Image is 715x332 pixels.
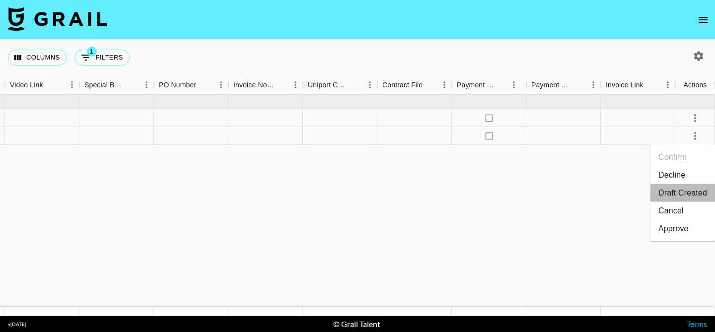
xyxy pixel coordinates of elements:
[303,75,377,95] div: Uniport Contact Email
[452,75,526,95] div: Payment Sent
[650,184,715,202] li: Draft Created
[437,77,452,92] button: Menu
[658,223,689,235] div: Approve
[650,202,715,220] li: Cancel
[87,47,97,57] span: 1
[606,75,643,95] div: Invoice Link
[362,77,377,92] button: Menu
[687,319,707,329] a: Terms
[457,75,496,95] div: Payment Sent
[675,75,715,95] div: Actions
[8,321,26,328] div: v [DATE]
[650,166,715,184] li: Decline
[79,75,154,95] div: Special Booking Type
[139,77,154,92] button: Menu
[8,50,67,66] button: Select columns
[233,75,274,95] div: Invoice Notes
[496,78,509,92] button: Sort
[382,75,423,95] div: Contract File
[660,77,675,92] button: Menu
[601,75,675,95] div: Invoice Link
[65,77,79,92] button: Menu
[214,77,228,92] button: Menu
[228,75,303,95] div: Invoice Notes
[586,77,601,92] button: Menu
[74,50,130,66] button: Show filters
[308,75,349,95] div: Uniport Contact Email
[84,75,125,95] div: Special Booking Type
[159,75,196,95] div: PO Number
[687,128,704,144] button: select merge strategy
[196,78,210,92] button: Sort
[506,77,521,92] button: Menu
[5,75,79,95] div: Video Link
[531,75,572,95] div: Payment Sent Date
[154,75,228,95] div: PO Number
[377,75,452,95] div: Contract File
[8,7,107,31] img: Grail Talent
[693,10,713,30] button: open drawer
[333,319,380,329] div: © Grail Talent
[288,77,303,92] button: Menu
[10,75,43,95] div: Video Link
[643,78,657,92] button: Sort
[572,78,586,92] button: Sort
[684,75,707,95] div: Actions
[125,78,139,92] button: Sort
[687,110,704,127] button: select merge strategy
[274,78,288,92] button: Sort
[526,75,601,95] div: Payment Sent Date
[423,78,436,92] button: Sort
[43,78,57,92] button: Sort
[349,78,362,92] button: Sort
